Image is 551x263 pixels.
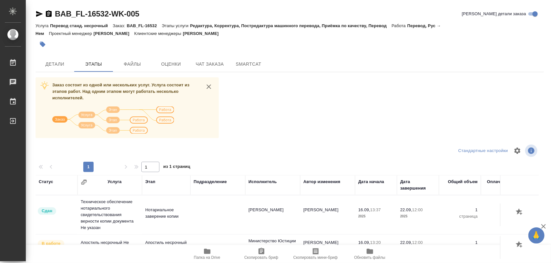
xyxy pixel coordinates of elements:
p: 22.09, [400,207,412,212]
td: Техническое обеспечение нотариального свидетельствования верности копии документа Не указан [77,195,142,234]
button: Скопировать бриф [234,245,289,263]
div: Статус [39,179,53,185]
p: Услуга [36,23,50,28]
span: Папка на Drive [194,255,220,260]
p: 12:00 [412,240,423,245]
p: 1 [484,207,520,213]
p: [PERSON_NAME] [183,31,224,36]
p: страница [442,213,478,220]
p: Проектный менеджер [49,31,93,36]
span: Чат заказа [194,60,225,68]
p: 1 [442,207,478,213]
p: Клиентские менеджеры [134,31,183,36]
p: Редактура, Корректура, Постредактура машинного перевода, Приёмка по качеству, Перевод [190,23,392,28]
span: Скопировать бриф [244,255,278,260]
button: Обновить файлы [343,245,397,263]
button: Папка на Drive [180,245,234,263]
div: Этап [145,179,155,185]
p: Этапы услуги [162,23,190,28]
span: SmartCat [233,60,264,68]
p: Сдан [42,208,52,214]
td: [PERSON_NAME] [300,236,355,259]
td: Министерство Юстиции РФ по г. [GEOGRAPHIC_DATA] [245,235,300,260]
p: 13:20 [370,240,381,245]
button: Сгруппировать [81,179,87,185]
div: Общий объем [448,179,478,185]
button: close [204,82,214,92]
span: Файлы [117,60,148,68]
button: 🙏 [528,227,545,244]
p: страница [484,213,520,220]
p: Работа [392,23,407,28]
button: Скопировать ссылку [45,10,53,18]
button: Добавить оценку [514,239,525,250]
span: Этапы [78,60,109,68]
a: BAB_FL-16532-WK-005 [55,9,139,18]
p: 2025 [400,213,436,220]
button: Добавить оценку [514,207,525,218]
p: 1 [442,239,478,246]
button: Добавить тэг [36,37,50,51]
span: Заказ состоит из одной или нескольких услуг. Услуга состоит из этапов работ. Над одним этапом мог... [52,82,189,100]
span: Скопировать мини-бриф [293,255,338,260]
p: BAB_FL-16532 [127,23,162,28]
div: Услуга [107,179,121,185]
p: 13:37 [370,207,381,212]
div: Оплачиваемый объем [484,179,520,192]
td: Апостиль несрочный Не указан [77,236,142,259]
span: Детали [39,60,70,68]
p: Перевод станд. несрочный [50,23,113,28]
p: 16.09, [358,240,370,245]
p: 2025 [358,213,394,220]
div: Автор изменения [303,179,340,185]
p: [PERSON_NAME] [94,31,134,36]
span: Обновить файлы [354,255,385,260]
p: Нотариальное заверение копии [145,207,187,220]
div: split button [457,146,510,156]
button: Скопировать ссылку для ЯМессенджера [36,10,43,18]
div: Исполнитель [249,179,277,185]
button: Скопировать мини-бриф [289,245,343,263]
div: Дата завершения [400,179,436,192]
p: Заказ: [113,23,127,28]
span: Оценки [156,60,187,68]
span: Посмотреть информацию [525,145,539,157]
td: [PERSON_NAME] [300,203,355,226]
p: Апостиль несрочный [145,239,187,246]
div: Подразделение [194,179,227,185]
span: из 1 страниц [163,163,190,172]
p: 1 [484,239,520,246]
td: [PERSON_NAME] [245,203,300,226]
p: В работе [42,240,60,247]
span: Настроить таблицу [510,143,525,159]
div: Дата начала [358,179,384,185]
p: 12:00 [412,207,423,212]
p: 22.09, [400,240,412,245]
span: 🙏 [531,229,542,242]
p: 16.09, [358,207,370,212]
span: [PERSON_NAME] детали заказа [462,11,526,17]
